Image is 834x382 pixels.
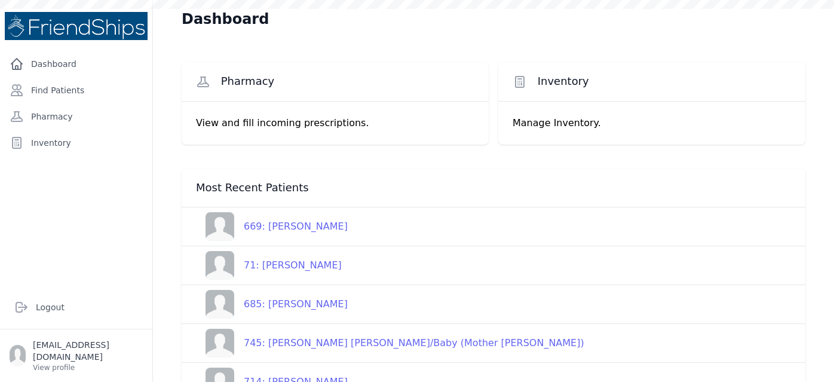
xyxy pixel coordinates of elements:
[196,290,348,319] a: 685: [PERSON_NAME]
[234,219,348,234] div: 669: [PERSON_NAME]
[206,212,234,241] img: person-242608b1a05df3501eefc295dc1bc67a.jpg
[221,74,275,88] span: Pharmacy
[538,74,589,88] span: Inventory
[206,329,234,357] img: person-242608b1a05df3501eefc295dc1bc67a.jpg
[5,12,148,40] img: Medical Missions EMR
[10,339,143,372] a: [EMAIL_ADDRESS][DOMAIN_NAME] View profile
[234,258,342,273] div: 71: [PERSON_NAME]
[196,212,348,241] a: 669: [PERSON_NAME]
[206,290,234,319] img: person-242608b1a05df3501eefc295dc1bc67a.jpg
[234,297,348,311] div: 685: [PERSON_NAME]
[5,78,148,102] a: Find Patients
[5,105,148,129] a: Pharmacy
[33,363,143,372] p: View profile
[196,181,309,195] span: Most Recent Patients
[206,251,234,280] img: person-242608b1a05df3501eefc295dc1bc67a.jpg
[5,131,148,155] a: Inventory
[33,339,143,363] p: [EMAIL_ADDRESS][DOMAIN_NAME]
[196,329,584,357] a: 745: [PERSON_NAME] [PERSON_NAME]/Baby (Mother [PERSON_NAME])
[234,336,584,350] div: 745: [PERSON_NAME] [PERSON_NAME]/Baby (Mother [PERSON_NAME])
[196,251,342,280] a: 71: [PERSON_NAME]
[182,10,269,29] h1: Dashboard
[513,116,791,130] p: Manage Inventory.
[10,295,143,319] a: Logout
[5,52,148,76] a: Dashboard
[196,116,474,130] p: View and fill incoming prescriptions.
[182,62,489,145] a: Pharmacy View and fill incoming prescriptions.
[498,62,805,145] a: Inventory Manage Inventory.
